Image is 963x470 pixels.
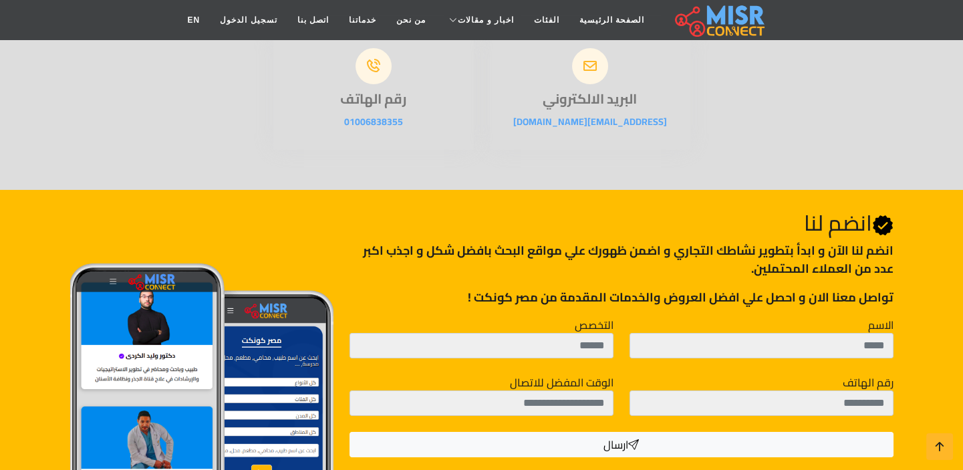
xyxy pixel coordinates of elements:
[569,7,654,33] a: الصفحة الرئيسية
[350,241,893,277] p: انضم لنا اﻵن و ابدأ بتطوير نشاطك التجاري و اضمن ظهورك علي مواقع البحث بافضل شكل و اجذب اكبر عدد م...
[843,374,893,390] label: رقم الهاتف
[350,288,893,306] p: تواصل معنا الان و احصل علي افضل العروض والخدمات المقدمة من مصر كونكت !
[210,7,287,33] a: تسجيل الدخول
[386,7,436,33] a: من نحن
[350,210,893,236] h2: انضم لنا
[675,3,765,37] img: main.misr_connect
[344,113,403,130] a: 01006838355
[273,91,474,107] h3: رقم الهاتف
[436,7,524,33] a: اخبار و مقالات
[458,14,514,26] span: اخبار و مقالات
[350,432,893,457] button: ارسال
[510,374,613,390] label: الوقت المفضل للاتصال
[339,7,386,33] a: خدماتنا
[178,7,211,33] a: EN
[524,7,569,33] a: الفئات
[872,215,893,236] svg: Verified account
[575,317,613,333] label: التخصص
[490,91,690,107] h3: البريد الالكتروني
[513,113,667,130] a: [EMAIL_ADDRESS][DOMAIN_NAME]
[868,317,893,333] label: الاسم
[287,7,339,33] a: اتصل بنا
